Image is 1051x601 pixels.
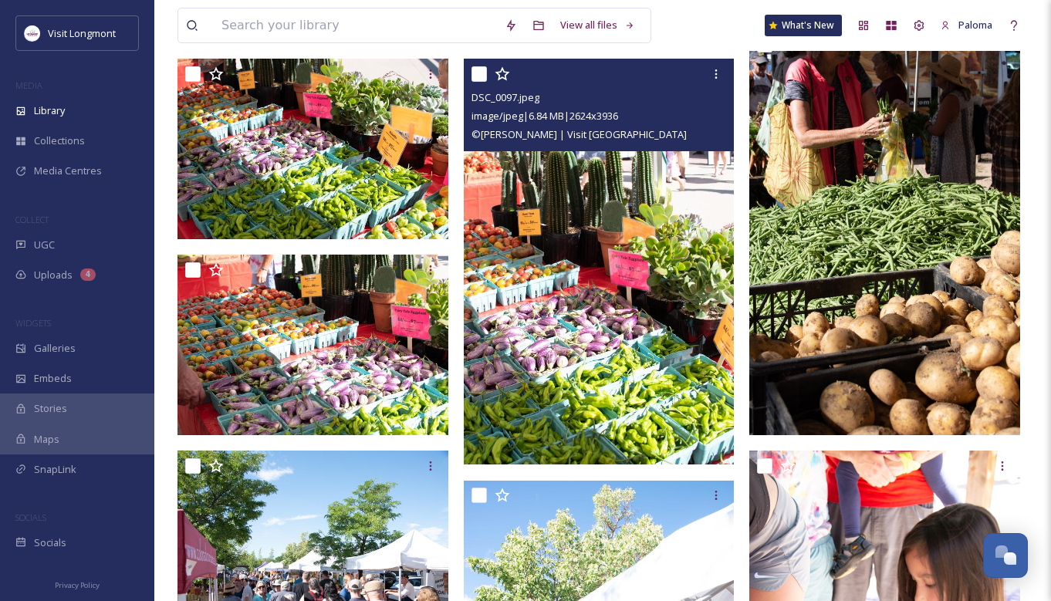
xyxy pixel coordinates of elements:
[15,512,46,523] span: SOCIALS
[933,10,1000,40] a: Paloma
[34,268,73,282] span: Uploads
[177,255,448,435] img: DSC_0096.jpeg
[34,371,72,386] span: Embeds
[34,462,76,477] span: SnapLink
[464,59,735,465] img: DSC_0097.jpeg
[55,575,100,593] a: Privacy Policy
[34,133,85,148] span: Collections
[983,533,1028,578] button: Open Chat
[34,238,55,252] span: UGC
[48,26,116,40] span: Visit Longmont
[34,401,67,416] span: Stories
[34,432,59,447] span: Maps
[765,15,842,36] a: What's New
[471,127,687,141] span: © [PERSON_NAME] | Visit [GEOGRAPHIC_DATA]
[34,103,65,118] span: Library
[25,25,40,41] img: longmont.jpg
[15,79,42,91] span: MEDIA
[15,214,49,225] span: COLLECT
[34,341,76,356] span: Galleries
[177,59,448,239] img: DSC_0098.jpeg
[80,268,96,281] div: 4
[34,535,66,550] span: Socials
[214,8,497,42] input: Search your library
[749,29,1020,436] img: DSC_0077.jpeg
[55,580,100,590] span: Privacy Policy
[34,164,102,178] span: Media Centres
[471,90,539,104] span: DSC_0097.jpeg
[958,18,992,32] span: Paloma
[471,109,618,123] span: image/jpeg | 6.84 MB | 2624 x 3936
[553,10,643,40] a: View all files
[15,317,51,329] span: WIDGETS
